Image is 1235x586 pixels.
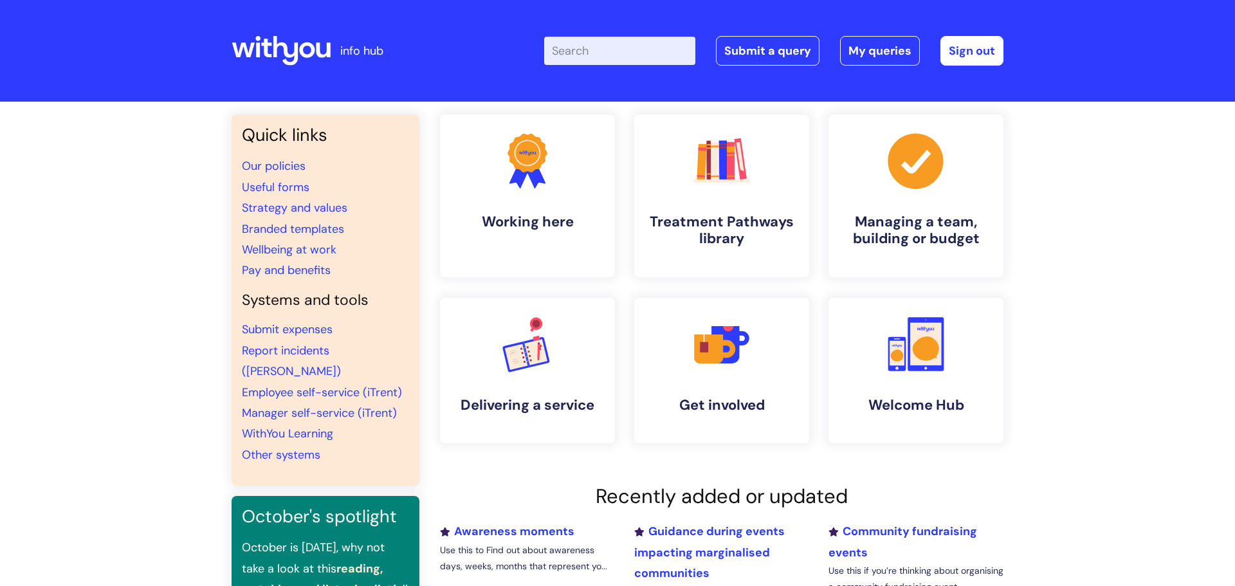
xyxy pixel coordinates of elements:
[440,524,574,539] a: Awareness moments
[242,385,402,400] a: Employee self-service (iTrent)
[839,214,993,248] h4: Managing a team, building or budget
[242,200,347,215] a: Strategy and values
[450,397,605,414] h4: Delivering a service
[716,36,819,66] a: Submit a query
[634,298,809,443] a: Get involved
[450,214,605,230] h4: Working here
[645,214,799,248] h4: Treatment Pathways library
[242,343,341,379] a: Report incidents ([PERSON_NAME])
[242,426,333,441] a: WithYou Learning
[440,114,615,277] a: Working here
[340,41,383,61] p: info hub
[634,524,785,581] a: Guidance during events impacting marginalised communities
[242,506,409,527] h3: October's spotlight
[440,542,615,574] p: Use this to Find out about awareness days, weeks, months that represent yo...
[828,524,977,560] a: Community fundraising events
[440,298,615,443] a: Delivering a service
[242,221,344,237] a: Branded templates
[242,322,333,337] a: Submit expenses
[242,125,409,145] h3: Quick links
[634,114,809,277] a: Treatment Pathways library
[440,484,1003,508] h2: Recently added or updated
[839,397,993,414] h4: Welcome Hub
[840,36,920,66] a: My queries
[828,114,1003,277] a: Managing a team, building or budget
[242,447,320,462] a: Other systems
[242,158,306,174] a: Our policies
[940,36,1003,66] a: Sign out
[242,179,309,195] a: Useful forms
[242,291,409,309] h4: Systems and tools
[242,242,336,257] a: Wellbeing at work
[544,36,1003,66] div: | -
[645,397,799,414] h4: Get involved
[544,37,695,65] input: Search
[242,262,331,278] a: Pay and benefits
[242,405,397,421] a: Manager self-service (iTrent)
[828,298,1003,443] a: Welcome Hub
